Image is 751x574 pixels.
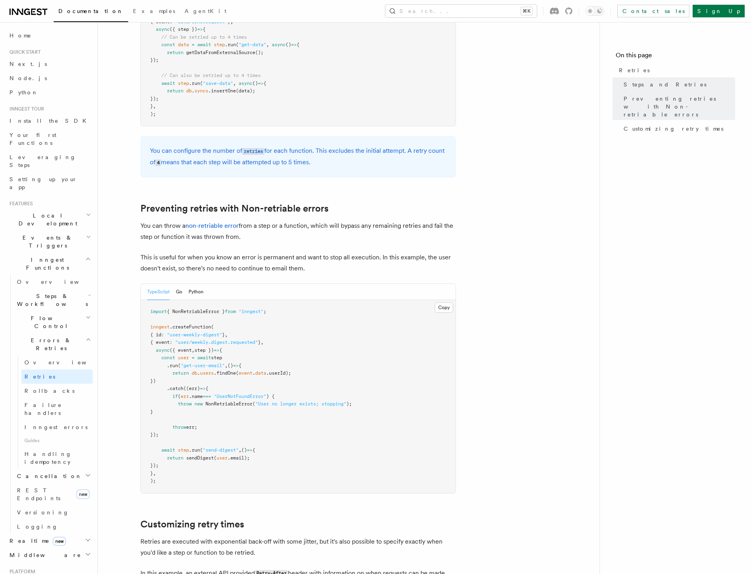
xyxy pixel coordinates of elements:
[203,447,239,453] span: "send-digest"
[14,311,93,333] button: Flow Control
[585,6,604,16] button: Toggle dark mode
[189,447,200,453] span: .run
[252,81,258,86] span: ()
[9,32,32,39] span: Home
[252,447,255,453] span: {
[222,332,225,338] span: }
[21,355,93,370] a: Overview
[14,275,93,289] a: Overview
[192,355,194,360] span: =
[14,520,93,534] a: Logging
[200,370,214,376] span: users
[133,8,175,14] span: Examples
[205,386,208,391] span: {
[203,394,211,399] span: ===
[150,378,156,384] span: })
[189,284,204,300] button: Python
[239,309,263,314] span: "inngest"
[77,490,90,499] span: new
[6,150,93,172] a: Leveraging Steps
[167,309,225,314] span: { NonRetriableError }
[150,309,167,314] span: import
[6,28,93,43] a: Home
[6,234,86,249] span: Events & Triggers
[203,81,233,86] span: "save-data"
[228,19,230,24] span: }
[6,231,93,253] button: Events & Triggers
[6,172,93,194] a: Setting up your app
[24,359,106,366] span: Overview
[161,42,175,47] span: const
[230,19,233,24] span: ,
[214,42,225,47] span: step
[219,347,222,353] span: {
[236,88,255,94] span: (data);
[14,355,93,469] div: Errors & Retries
[170,26,197,32] span: ({ step })
[185,222,239,229] a: non-retriable error
[616,51,735,63] h4: On this page
[241,447,247,453] span: ()
[161,73,261,78] span: // Can also be retried up to 4 times
[620,92,735,122] a: Preventing retries with Non-retriable errors
[225,363,228,368] span: ,
[150,103,153,109] span: }
[156,26,170,32] span: async
[197,42,211,47] span: await
[17,523,58,530] span: Logging
[261,340,263,345] span: ,
[161,81,175,86] span: await
[140,252,456,274] p: This is useful for when you know an error is permanent and want to stop all execution. In this ex...
[183,386,200,391] span: ((err)
[178,401,192,407] span: throw
[6,71,93,85] a: Node.js
[242,147,264,154] a: retries
[167,50,183,55] span: return
[239,81,252,86] span: async
[161,34,247,40] span: // Can be retried up to 4 times
[6,106,44,112] span: Inngest tour
[214,455,217,461] span: (
[217,455,228,461] span: user
[150,478,156,484] span: );
[181,394,189,399] span: err
[21,384,93,398] a: Rollbacks
[161,447,175,453] span: await
[24,402,62,416] span: Failure handlers
[263,81,266,86] span: {
[242,148,264,155] code: retries
[192,347,194,353] span: ,
[140,203,329,214] a: Preventing retries with Non-retriable errors
[9,118,91,124] span: Install the SDK
[620,77,735,92] a: Steps and Retries
[233,81,236,86] span: ,
[150,340,170,345] span: { event
[624,125,723,133] span: Customizing retry times
[9,75,47,81] span: Node.js
[192,42,194,47] span: =
[214,347,219,353] span: =>
[24,424,88,430] span: Inngest errors
[624,95,735,118] span: Preventing retries with Non-retriable errors
[617,5,689,17] a: Contact sales
[211,324,214,330] span: (
[9,154,76,168] span: Leveraging Steps
[21,447,93,469] a: Handling idempotency
[150,96,159,101] span: });
[6,212,86,227] span: Local Development
[21,434,93,447] span: Guides
[297,42,299,47] span: {
[170,347,192,353] span: ({ event
[150,324,170,330] span: inngest
[189,81,200,86] span: .run
[6,275,93,534] div: Inngest Functions
[161,332,164,338] span: :
[17,509,69,516] span: Versioning
[167,455,183,461] span: return
[619,66,650,74] span: Retries
[172,394,178,399] span: if
[14,292,88,308] span: Steps & Workflows
[14,289,93,311] button: Steps & Workflows
[186,50,255,55] span: getDataFromExternalSource
[6,537,66,545] span: Realtime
